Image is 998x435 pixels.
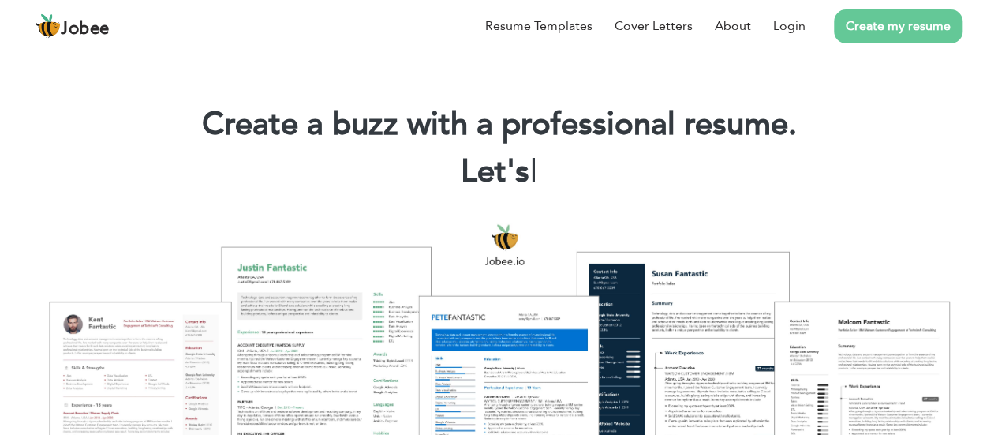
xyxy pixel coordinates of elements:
a: Create my resume [834,9,962,43]
h2: Let's [24,152,974,193]
a: Login [773,17,806,36]
img: jobee.io [36,13,61,39]
a: Jobee [36,13,110,39]
span: | [530,150,537,193]
a: Resume Templates [485,17,592,36]
a: Cover Letters [615,17,693,36]
span: Jobee [61,21,110,38]
a: About [715,17,751,36]
h1: Create a buzz with a professional resume. [24,104,974,145]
